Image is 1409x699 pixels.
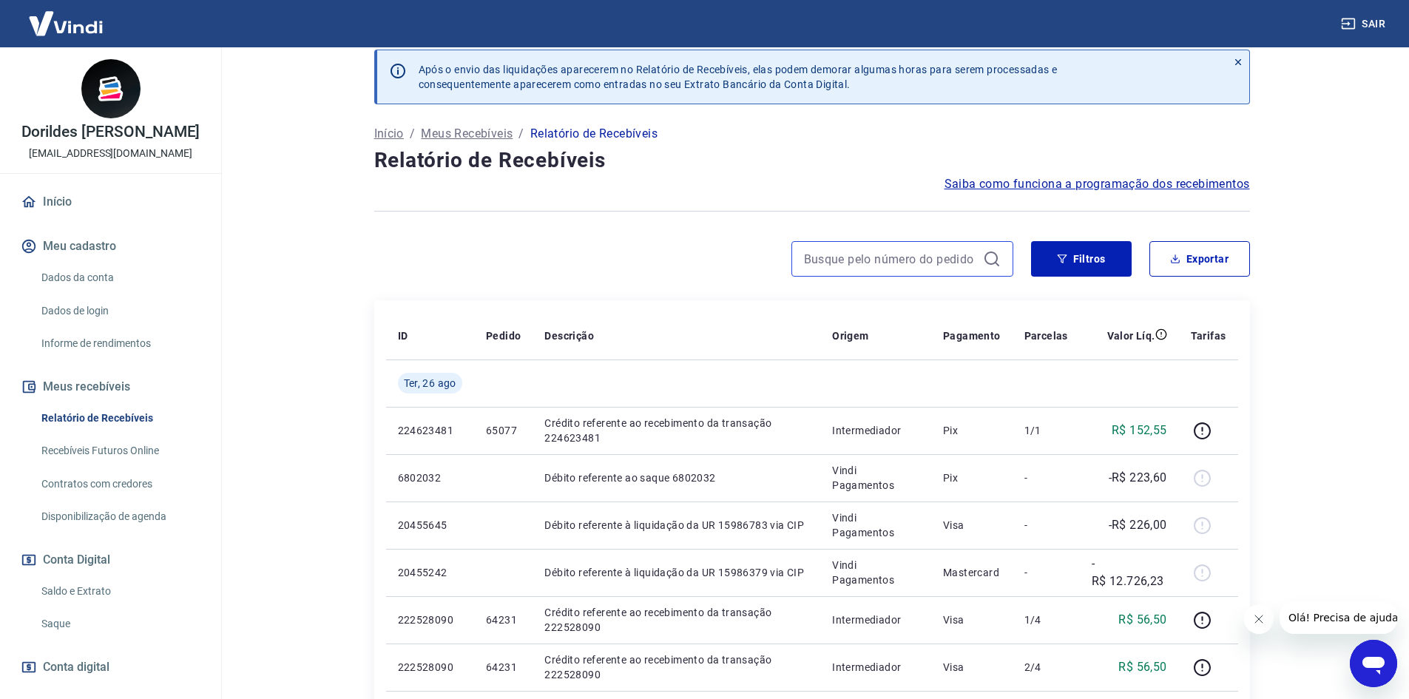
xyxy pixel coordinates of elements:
[36,502,203,532] a: Disponibilização de agenda
[1024,518,1068,533] p: -
[1024,612,1068,627] p: 1/4
[945,175,1250,193] a: Saiba como funciona a programação dos recebimentos
[398,565,462,580] p: 20455242
[1338,10,1391,38] button: Sair
[421,125,513,143] a: Meus Recebíveis
[36,328,203,359] a: Informe de rendimentos
[530,125,658,143] p: Relatório de Recebíveis
[1024,423,1068,438] p: 1/1
[398,328,408,343] p: ID
[374,125,404,143] a: Início
[1112,422,1167,439] p: R$ 152,55
[1118,611,1166,629] p: R$ 56,50
[419,62,1058,92] p: Após o envio das liquidações aparecerem no Relatório de Recebíveis, elas podem demorar algumas ho...
[398,660,462,675] p: 222528090
[544,518,808,533] p: Débito referente à liquidação da UR 15986783 via CIP
[832,558,919,587] p: Vindi Pagamentos
[1280,601,1397,634] iframe: Mensagem da empresa
[36,469,203,499] a: Contratos com credores
[404,376,456,391] span: Ter, 26 ago
[544,416,808,445] p: Crédito referente ao recebimento da transação 224623481
[804,248,977,270] input: Busque pelo número do pedido
[9,10,124,22] span: Olá! Precisa de ajuda?
[1024,328,1068,343] p: Parcelas
[410,125,415,143] p: /
[18,1,114,46] img: Vindi
[832,463,919,493] p: Vindi Pagamentos
[36,436,203,466] a: Recebíveis Futuros Online
[1149,241,1250,277] button: Exportar
[943,660,1001,675] p: Visa
[1024,660,1068,675] p: 2/4
[832,612,919,627] p: Intermediador
[486,328,521,343] p: Pedido
[832,660,919,675] p: Intermediador
[1107,328,1155,343] p: Valor Líq.
[36,263,203,293] a: Dados da conta
[544,328,594,343] p: Descrição
[1244,604,1274,634] iframe: Fechar mensagem
[832,328,868,343] p: Origem
[1024,565,1068,580] p: -
[943,423,1001,438] p: Pix
[832,510,919,540] p: Vindi Pagamentos
[36,296,203,326] a: Dados de login
[43,657,109,678] span: Conta digital
[398,612,462,627] p: 222528090
[1031,241,1132,277] button: Filtros
[21,124,200,140] p: Dorildes [PERSON_NAME]
[486,423,521,438] p: 65077
[544,470,808,485] p: Débito referente ao saque 6802032
[18,371,203,403] button: Meus recebíveis
[1109,516,1167,534] p: -R$ 226,00
[29,146,192,161] p: [EMAIL_ADDRESS][DOMAIN_NAME]
[18,651,203,683] a: Conta digital
[18,230,203,263] button: Meu cadastro
[1350,640,1397,687] iframe: Botão para abrir a janela de mensagens
[36,609,203,639] a: Saque
[398,423,462,438] p: 224623481
[18,544,203,576] button: Conta Digital
[943,565,1001,580] p: Mastercard
[1092,555,1167,590] p: -R$ 12.726,23
[1118,658,1166,676] p: R$ 56,50
[943,518,1001,533] p: Visa
[1024,470,1068,485] p: -
[398,518,462,533] p: 20455645
[518,125,524,143] p: /
[398,470,462,485] p: 6802032
[943,328,1001,343] p: Pagamento
[81,59,141,118] img: 9c4f2f5c-46bf-4db4-92a7-efb753574f17.jpeg
[36,576,203,607] a: Saldo e Extrato
[1191,328,1226,343] p: Tarifas
[486,612,521,627] p: 64231
[486,660,521,675] p: 64231
[943,470,1001,485] p: Pix
[943,612,1001,627] p: Visa
[544,565,808,580] p: Débito referente à liquidação da UR 15986379 via CIP
[544,605,808,635] p: Crédito referente ao recebimento da transação 222528090
[36,403,203,433] a: Relatório de Recebíveis
[544,652,808,682] p: Crédito referente ao recebimento da transação 222528090
[1109,469,1167,487] p: -R$ 223,60
[18,186,203,218] a: Início
[832,423,919,438] p: Intermediador
[374,146,1250,175] h4: Relatório de Recebíveis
